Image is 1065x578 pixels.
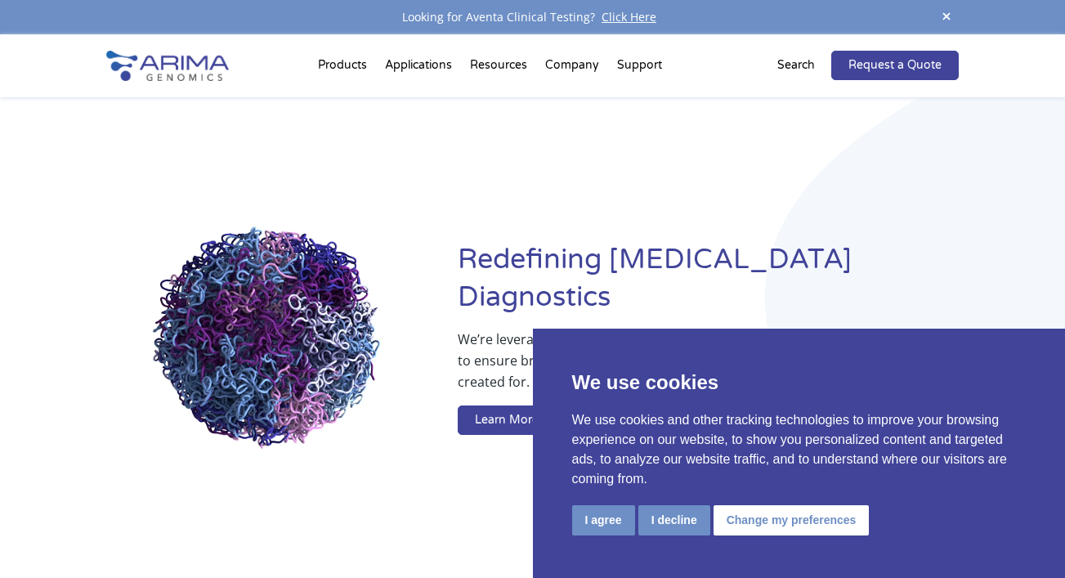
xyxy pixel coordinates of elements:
[595,9,663,25] a: Click Here
[714,505,870,535] button: Change my preferences
[831,51,959,80] a: Request a Quote
[572,410,1027,489] p: We use cookies and other tracking technologies to improve your browsing experience on our website...
[572,368,1027,397] p: We use cookies
[458,241,959,329] h1: Redefining [MEDICAL_DATA] Diagnostics
[572,505,635,535] button: I agree
[458,405,556,435] a: Learn More
[777,55,815,76] p: Search
[106,51,229,81] img: Arima-Genomics-logo
[106,7,958,28] div: Looking for Aventa Clinical Testing?
[638,505,710,535] button: I decline
[458,329,893,405] p: We’re leveraging whole-genome sequence and structure information to ensure breakthrough therapies...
